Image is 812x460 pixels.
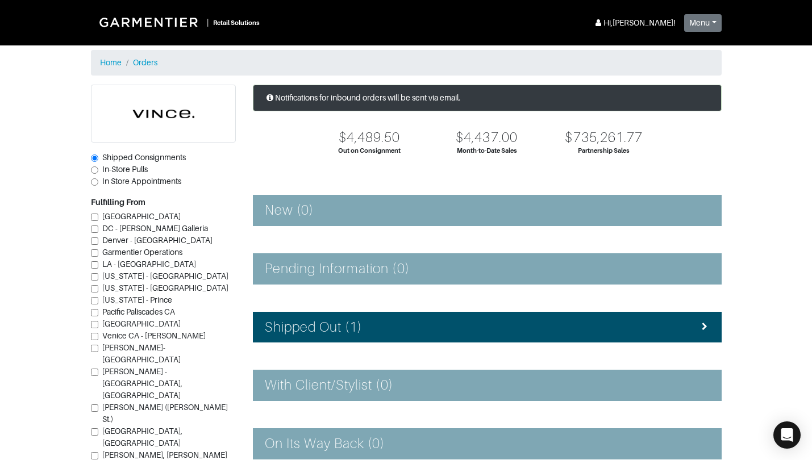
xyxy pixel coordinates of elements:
input: LA - [GEOGRAPHIC_DATA] [91,261,98,269]
h4: With Client/Stylist (0) [265,377,393,394]
img: cyAkLTq7csKWtL9WARqkkVaF.png [91,85,235,142]
div: Out on Consignment [338,146,401,156]
div: Notifications for inbound orders will be sent via email. [253,85,722,111]
span: [GEOGRAPHIC_DATA], [GEOGRAPHIC_DATA] [102,426,182,448]
h4: New (0) [265,202,314,219]
input: [PERSON_NAME]-[GEOGRAPHIC_DATA] [91,345,98,352]
input: In Store Appointments [91,178,98,186]
input: [US_STATE] - [GEOGRAPHIC_DATA] [91,273,98,281]
input: [GEOGRAPHIC_DATA] [91,321,98,328]
div: Month-to-Date Sales [457,146,517,156]
label: Fulfilling From [91,196,145,208]
input: [GEOGRAPHIC_DATA] [91,214,98,221]
button: Menu [684,14,722,32]
input: [US_STATE] - Prince [91,297,98,304]
a: Orders [133,58,157,67]
input: Pacific Paliscades CA [91,309,98,316]
div: $4,489.50 [339,129,400,146]
h4: Pending Information (0) [265,261,410,277]
img: Garmentier [93,11,207,33]
input: Shipped Consignments [91,154,98,162]
span: In Store Appointments [102,177,181,186]
h4: Shipped Out (1) [265,319,363,336]
small: Retail Solutions [213,19,260,26]
span: In-Store Pulls [102,165,148,174]
span: Pacific Paliscades CA [102,307,175,316]
span: [PERSON_NAME] - [GEOGRAPHIC_DATA], [GEOGRAPHIC_DATA] [102,367,182,400]
input: [PERSON_NAME] - [GEOGRAPHIC_DATA], [GEOGRAPHIC_DATA] [91,369,98,376]
span: [GEOGRAPHIC_DATA] [102,319,181,328]
input: Venice CA - [PERSON_NAME] [91,333,98,340]
input: [GEOGRAPHIC_DATA], [GEOGRAPHIC_DATA] [91,428,98,436]
div: Partnership Sales [578,146,630,156]
span: [US_STATE] - Prince [102,295,172,304]
span: Denver - [GEOGRAPHIC_DATA] [102,236,213,245]
a: Home [100,58,122,67]
span: [PERSON_NAME]-[GEOGRAPHIC_DATA] [102,343,181,364]
span: [US_STATE] - [GEOGRAPHIC_DATA] [102,271,228,281]
div: Open Intercom Messenger [773,421,801,449]
div: $735,261.77 [565,129,643,146]
div: | [207,16,209,28]
span: [PERSON_NAME] ([PERSON_NAME] St.) [102,403,228,424]
span: Garmentier Operations [102,248,182,257]
div: Hi, [PERSON_NAME] ! [593,17,675,29]
span: [GEOGRAPHIC_DATA] [102,212,181,221]
input: [PERSON_NAME], [PERSON_NAME] Galleria [91,452,98,459]
nav: breadcrumb [91,50,722,76]
span: LA - [GEOGRAPHIC_DATA] [102,260,196,269]
input: Garmentier Operations [91,249,98,257]
span: Venice CA - [PERSON_NAME] [102,331,206,340]
input: [PERSON_NAME] ([PERSON_NAME] St.) [91,404,98,412]
input: DC - [PERSON_NAME] Galleria [91,225,98,233]
span: [US_STATE] - [GEOGRAPHIC_DATA] [102,283,228,292]
div: $4,437.00 [456,129,517,146]
h4: On Its Way Back (0) [265,436,385,452]
span: DC - [PERSON_NAME] Galleria [102,224,208,233]
span: Shipped Consignments [102,153,186,162]
input: In-Store Pulls [91,166,98,174]
input: Denver - [GEOGRAPHIC_DATA] [91,237,98,245]
a: |Retail Solutions [91,9,264,35]
input: [US_STATE] - [GEOGRAPHIC_DATA] [91,285,98,292]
